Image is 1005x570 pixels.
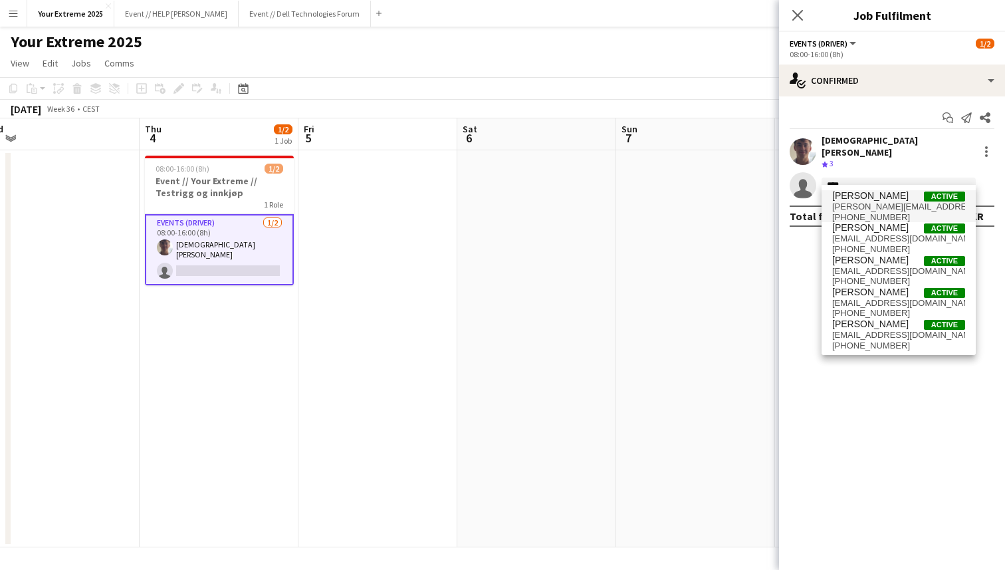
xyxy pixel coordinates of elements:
span: Week 36 [44,104,77,114]
span: Nora Laaouar [832,319,909,330]
span: Thu [145,123,162,135]
span: Nora Alvsaker [832,190,909,202]
span: Nora Sofie Leverås [832,287,909,298]
h3: Job Fulfilment [779,7,1005,24]
div: CEST [82,104,100,114]
a: Edit [37,55,63,72]
span: 08:00-16:00 (8h) [156,164,209,174]
span: norasml@live.no [832,298,965,309]
div: Total fee [790,210,835,223]
span: noralaaouar00@gmail.com [832,330,965,341]
app-job-card: 08:00-16:00 (8h)1/2Event // Your Extreme // Testrigg og innkjøp1 RoleEvents (Driver)1/208:00-16:0... [145,156,294,285]
span: 3 [830,158,834,168]
span: +4745859059 [832,341,965,351]
span: Sun [621,123,637,135]
h1: Your Extreme 2025 [11,32,142,52]
span: 1/2 [274,124,292,134]
button: Your Extreme 2025 [27,1,114,27]
span: +4740898068 [832,244,965,255]
button: Event // HELP [PERSON_NAME] [114,1,239,27]
span: 1/2 [265,164,283,174]
div: [DATE] [11,102,41,116]
span: noramonrad@icloud.com [832,266,965,277]
span: 1 Role [264,200,283,210]
h3: Event // Your Extreme // Testrigg og innkjøp [145,175,294,199]
span: Fri [304,123,314,135]
span: +4741605390 [832,308,965,319]
span: Sat [463,123,477,135]
span: Comms [104,57,134,69]
span: 6 [461,130,477,146]
a: Jobs [66,55,96,72]
span: norabbystol@icloud.com [832,233,965,244]
span: 5 [302,130,314,146]
span: 8 [778,130,798,146]
span: Active [924,223,965,233]
span: 4 [143,130,162,146]
span: Active [924,320,965,330]
div: 08:00-16:00 (8h) [790,49,994,59]
div: [DEMOGRAPHIC_DATA][PERSON_NAME] [822,134,973,158]
span: Active [924,192,965,202]
span: Events (Driver) [790,39,847,49]
span: Jobs [71,57,91,69]
span: Nora Monrad Hagen [832,255,909,266]
button: Events (Driver) [790,39,858,49]
span: 7 [619,130,637,146]
span: View [11,57,29,69]
a: View [5,55,35,72]
span: nora@alvsaker.no [832,202,965,212]
button: Event // Dell Technologies Forum [239,1,371,27]
div: Confirmed [779,65,1005,96]
app-card-role: Events (Driver)1/208:00-16:00 (8h)[DEMOGRAPHIC_DATA][PERSON_NAME] [145,214,294,285]
span: +4794191924 [832,276,965,287]
span: Nora Brekke Bystøl [832,222,909,233]
span: +4741544921 [832,212,965,223]
div: 1 Job [275,136,292,146]
span: Edit [43,57,58,69]
span: Active [924,288,965,298]
span: Active [924,256,965,266]
a: Comms [99,55,140,72]
span: 1/2 [976,39,994,49]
